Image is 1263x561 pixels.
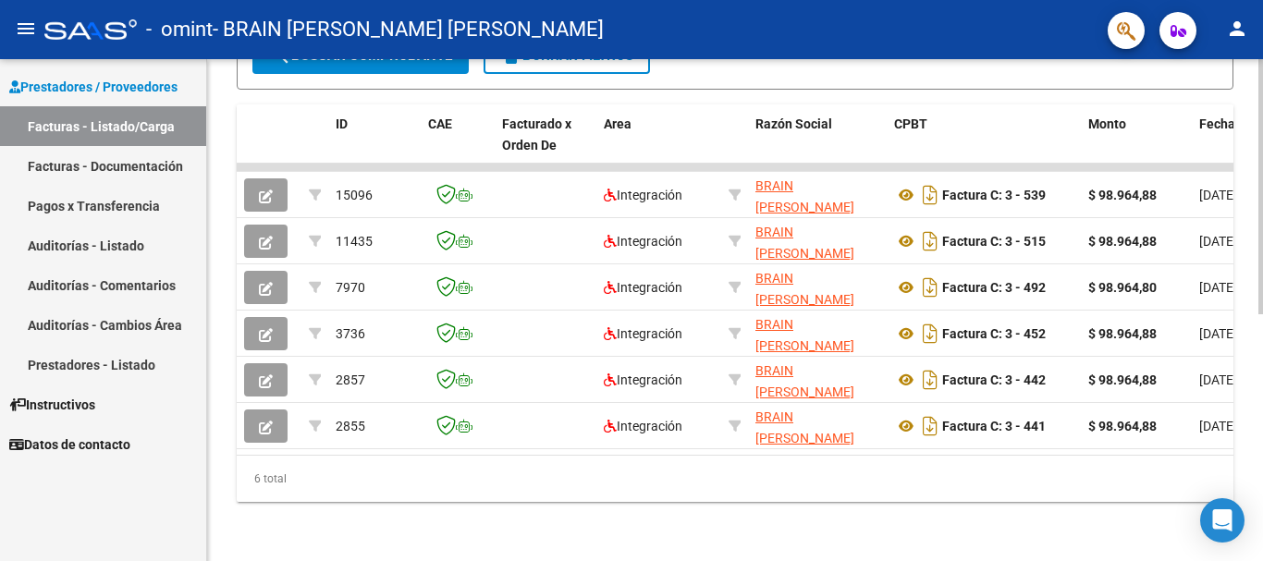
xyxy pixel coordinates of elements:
[213,9,604,50] span: - BRAIN [PERSON_NAME] [PERSON_NAME]
[1081,104,1192,186] datatable-header-cell: Monto
[604,234,682,249] span: Integración
[604,419,682,433] span: Integración
[887,104,1081,186] datatable-header-cell: CPBT
[1199,280,1237,295] span: [DATE]
[9,77,178,97] span: Prestadores / Proveedores
[755,225,854,282] span: BRAIN [PERSON_NAME] [PERSON_NAME]
[942,280,1046,295] strong: Factura C: 3 - 492
[942,326,1046,341] strong: Factura C: 3 - 452
[1088,419,1157,433] strong: $ 98.964,88
[755,317,854,374] span: BRAIN [PERSON_NAME] [PERSON_NAME]
[1199,372,1237,387] span: [DATE]
[428,116,452,131] span: CAE
[269,47,452,64] span: Buscar Comprobante
[336,188,373,202] span: 15096
[755,271,854,328] span: BRAIN [PERSON_NAME] [PERSON_NAME]
[942,419,1046,433] strong: Factura C: 3 - 441
[755,176,879,214] div: 27184753397
[918,319,942,348] i: Descargar documento
[942,234,1046,249] strong: Factura C: 3 - 515
[328,104,421,186] datatable-header-cell: ID
[502,116,571,152] span: Facturado x Orden De
[748,104,887,186] datatable-header-cell: Razón Social
[1088,372,1157,387] strong: $ 98.964,88
[336,280,365,295] span: 7970
[9,434,130,455] span: Datos de contacto
[604,188,682,202] span: Integración
[755,409,854,467] span: BRAIN [PERSON_NAME] [PERSON_NAME]
[1199,419,1237,433] span: [DATE]
[604,116,631,131] span: Area
[755,222,879,261] div: 27184753397
[604,326,682,341] span: Integración
[918,365,942,395] i: Descargar documento
[918,180,942,210] i: Descargar documento
[1199,234,1237,249] span: [DATE]
[1088,280,1157,295] strong: $ 98.964,80
[755,314,879,353] div: 27184753397
[942,188,1046,202] strong: Factura C: 3 - 539
[1088,116,1126,131] span: Monto
[1200,498,1245,543] div: Open Intercom Messenger
[336,116,348,131] span: ID
[1199,188,1237,202] span: [DATE]
[755,363,854,421] span: BRAIN [PERSON_NAME] [PERSON_NAME]
[755,116,832,131] span: Razón Social
[918,226,942,256] i: Descargar documento
[421,104,495,186] datatable-header-cell: CAE
[604,280,682,295] span: Integración
[596,104,721,186] datatable-header-cell: Area
[500,47,633,64] span: Borrar Filtros
[237,456,1233,502] div: 6 total
[755,360,879,399] div: 27184753397
[1088,326,1157,341] strong: $ 98.964,88
[15,18,37,40] mat-icon: menu
[336,419,365,433] span: 2855
[9,395,95,415] span: Instructivos
[755,268,879,307] div: 27184753397
[336,234,373,249] span: 11435
[755,407,879,445] div: 27184753397
[755,178,854,236] span: BRAIN [PERSON_NAME] [PERSON_NAME]
[1226,18,1248,40] mat-icon: person
[604,372,682,387] span: Integración
[918,411,942,441] i: Descargar documento
[918,273,942,302] i: Descargar documento
[146,9,213,50] span: - omint
[1088,234,1157,249] strong: $ 98.964,88
[336,372,365,387] span: 2857
[942,372,1046,387] strong: Factura C: 3 - 442
[495,104,596,186] datatable-header-cell: Facturado x Orden De
[1199,326,1237,341] span: [DATE]
[336,326,365,341] span: 3736
[1088,188,1157,202] strong: $ 98.964,88
[894,116,927,131] span: CPBT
